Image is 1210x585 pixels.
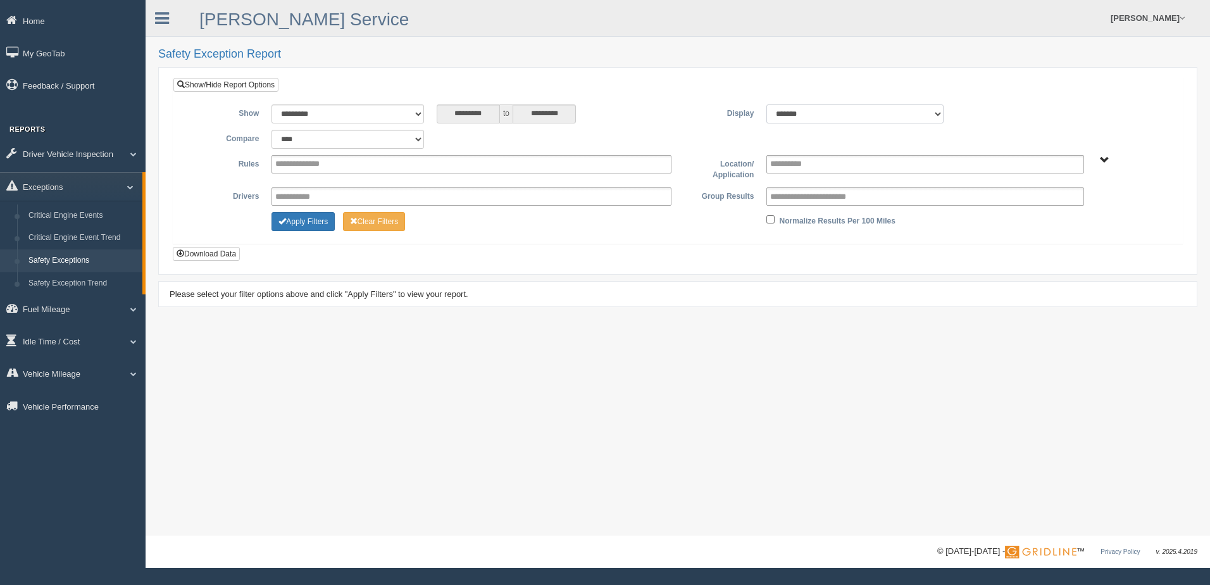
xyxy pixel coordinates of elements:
h2: Safety Exception Report [158,48,1197,61]
a: Show/Hide Report Options [173,78,278,92]
a: [PERSON_NAME] Service [199,9,409,29]
button: Download Data [173,247,240,261]
span: to [500,104,513,123]
label: Normalize Results Per 100 Miles [780,212,895,227]
a: Critical Engine Events [23,204,142,227]
label: Rules [183,155,265,170]
label: Show [183,104,265,120]
span: Please select your filter options above and click "Apply Filters" to view your report. [170,289,468,299]
label: Drivers [183,187,265,203]
label: Location/ Application [678,155,760,181]
label: Display [678,104,760,120]
label: Compare [183,130,265,145]
a: Safety Exception Trend [23,272,142,295]
span: v. 2025.4.2019 [1156,548,1197,555]
button: Change Filter Options [271,212,335,231]
a: Safety Exceptions [23,249,142,272]
a: Critical Engine Event Trend [23,227,142,249]
div: © [DATE]-[DATE] - ™ [937,545,1197,558]
button: Change Filter Options [343,212,406,231]
label: Group Results [678,187,760,203]
a: Privacy Policy [1101,548,1140,555]
img: Gridline [1005,546,1076,558]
